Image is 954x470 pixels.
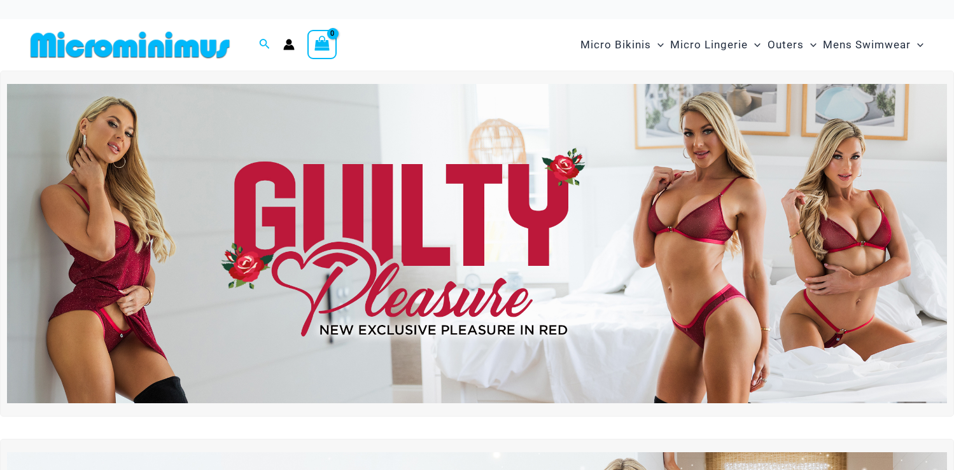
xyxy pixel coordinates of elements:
[670,29,748,61] span: Micro Lingerie
[259,37,270,53] a: Search icon link
[667,25,764,64] a: Micro LingerieMenu ToggleMenu Toggle
[577,25,667,64] a: Micro BikinisMenu ToggleMenu Toggle
[764,25,820,64] a: OutersMenu ToggleMenu Toggle
[580,29,651,61] span: Micro Bikinis
[823,29,911,61] span: Mens Swimwear
[748,29,761,61] span: Menu Toggle
[283,39,295,50] a: Account icon link
[307,30,337,59] a: View Shopping Cart, empty
[7,84,947,403] img: Guilty Pleasures Red Lingerie
[25,31,235,59] img: MM SHOP LOGO FLAT
[804,29,817,61] span: Menu Toggle
[575,24,929,66] nav: Site Navigation
[768,29,804,61] span: Outers
[911,29,923,61] span: Menu Toggle
[651,29,664,61] span: Menu Toggle
[820,25,927,64] a: Mens SwimwearMenu ToggleMenu Toggle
